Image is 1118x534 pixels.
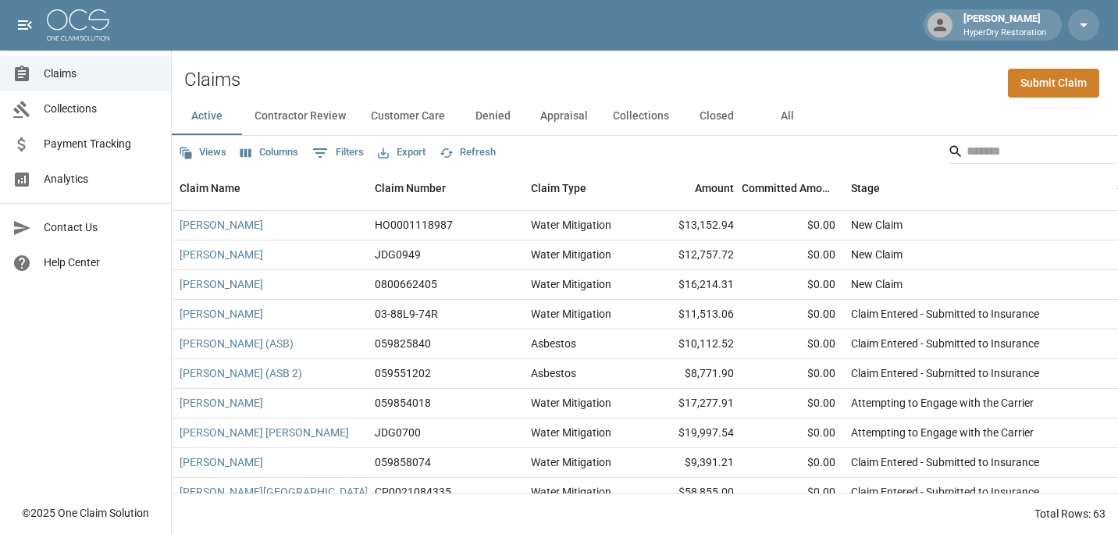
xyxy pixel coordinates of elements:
[640,389,742,418] div: $17,277.91
[742,166,835,210] div: Committed Amount
[180,276,263,292] a: [PERSON_NAME]
[44,171,158,187] span: Analytics
[851,166,880,210] div: Stage
[358,98,458,135] button: Customer Care
[375,166,446,210] div: Claim Number
[531,365,576,381] div: Asbestos
[172,98,242,135] button: Active
[242,98,358,135] button: Contractor Review
[458,98,528,135] button: Denied
[1008,69,1099,98] a: Submit Claim
[375,336,431,351] div: 059825840
[180,395,263,411] a: [PERSON_NAME]
[742,478,843,507] div: $0.00
[375,484,451,500] div: CP0021084335
[375,454,431,470] div: 059858074
[742,359,843,389] div: $0.00
[600,98,682,135] button: Collections
[375,425,421,440] div: JDG0700
[374,141,429,165] button: Export
[682,98,752,135] button: Closed
[180,454,263,470] a: [PERSON_NAME]
[851,484,1039,500] div: Claim Entered - Submitted to Insurance
[175,141,230,165] button: Views
[308,141,368,166] button: Show filters
[531,306,611,322] div: Water Mitigation
[436,141,500,165] button: Refresh
[531,484,611,500] div: Water Mitigation
[851,306,1039,322] div: Claim Entered - Submitted to Insurance
[1034,506,1106,522] div: Total Rows: 63
[742,448,843,478] div: $0.00
[640,448,742,478] div: $9,391.21
[531,276,611,292] div: Water Mitigation
[531,247,611,262] div: Water Mitigation
[44,219,158,236] span: Contact Us
[180,166,240,210] div: Claim Name
[523,166,640,210] div: Claim Type
[640,329,742,359] div: $10,112.52
[528,98,600,135] button: Appraisal
[742,300,843,329] div: $0.00
[531,217,611,233] div: Water Mitigation
[531,425,611,440] div: Water Mitigation
[180,336,294,351] a: [PERSON_NAME] (ASB)
[851,217,903,233] div: New Claim
[367,166,523,210] div: Claim Number
[851,365,1039,381] div: Claim Entered - Submitted to Insurance
[531,454,611,470] div: Water Mitigation
[695,166,734,210] div: Amount
[9,9,41,41] button: open drawer
[375,395,431,411] div: 059854018
[180,247,263,262] a: [PERSON_NAME]
[742,240,843,270] div: $0.00
[531,336,576,351] div: Asbestos
[44,66,158,82] span: Claims
[237,141,302,165] button: Select columns
[851,395,1034,411] div: Attempting to Engage with the Carrier
[752,98,822,135] button: All
[180,306,263,322] a: [PERSON_NAME]
[172,98,1118,135] div: dynamic tabs
[640,359,742,389] div: $8,771.90
[22,505,149,521] div: © 2025 One Claim Solution
[531,166,586,210] div: Claim Type
[843,166,1077,210] div: Stage
[375,365,431,381] div: 059551202
[851,425,1034,440] div: Attempting to Engage with the Carrier
[184,69,240,91] h2: Claims
[640,211,742,240] div: $13,152.94
[47,9,109,41] img: ocs-logo-white-transparent.png
[640,300,742,329] div: $11,513.06
[742,418,843,448] div: $0.00
[742,211,843,240] div: $0.00
[375,217,453,233] div: HO0001118987
[44,101,158,117] span: Collections
[180,425,349,440] a: [PERSON_NAME] [PERSON_NAME]
[742,166,843,210] div: Committed Amount
[375,276,437,292] div: 0800662405
[640,240,742,270] div: $12,757.72
[851,454,1039,470] div: Claim Entered - Submitted to Insurance
[180,217,263,233] a: [PERSON_NAME]
[640,166,742,210] div: Amount
[851,276,903,292] div: New Claim
[742,329,843,359] div: $0.00
[957,11,1052,39] div: [PERSON_NAME]
[531,395,611,411] div: Water Mitigation
[375,247,421,262] div: JDG0949
[180,484,369,500] a: [PERSON_NAME][GEOGRAPHIC_DATA]
[851,336,1039,351] div: Claim Entered - Submitted to Insurance
[180,365,302,381] a: [PERSON_NAME] (ASB 2)
[742,270,843,300] div: $0.00
[44,255,158,271] span: Help Center
[742,389,843,418] div: $0.00
[172,166,367,210] div: Claim Name
[44,136,158,152] span: Payment Tracking
[640,418,742,448] div: $19,997.54
[948,139,1115,167] div: Search
[640,270,742,300] div: $16,214.31
[851,247,903,262] div: New Claim
[375,306,438,322] div: 03-88L9-74R
[963,27,1046,40] p: HyperDry Restoration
